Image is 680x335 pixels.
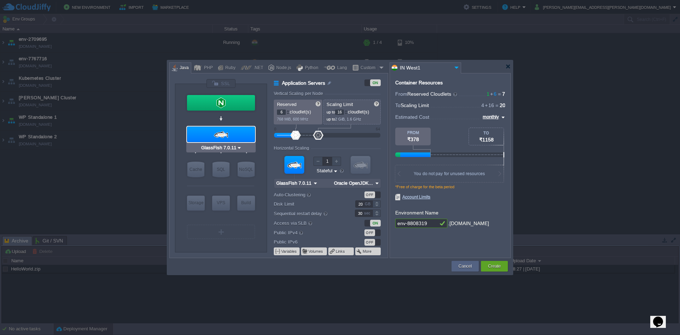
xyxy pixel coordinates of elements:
[327,107,378,115] p: cloudlet(s)
[407,136,419,142] span: ₹378
[237,196,255,211] div: Build Node
[395,130,431,135] div: FROM
[187,225,255,239] div: Create New Layer
[187,196,205,211] div: Storage Containers
[187,127,255,142] div: Application Servers
[401,102,429,108] span: Scaling Limit
[308,249,324,254] button: Volumes
[489,91,497,97] span: 6
[187,162,204,177] div: Cache
[187,95,255,111] div: Load Balancer
[212,196,230,210] div: VPS
[364,191,375,198] div: OFF
[479,137,494,143] span: ₹1158
[274,200,346,208] label: Disk Limit
[335,117,361,121] span: 2 GiB, 1.6 GHz
[484,102,488,108] span: +
[407,91,458,97] span: Reserved Cloudlets
[202,63,213,73] div: PHP
[223,63,236,73] div: Ruby
[497,91,502,97] span: =
[370,220,381,227] div: ON
[395,113,429,121] span: Estimated Cost
[274,63,291,73] div: Node.js
[502,91,505,97] span: 7
[212,162,229,177] div: SQL Databases
[364,210,372,217] div: sec
[281,249,297,254] button: Variables
[277,117,308,121] span: 768 MiB, 600 MHz
[395,80,443,85] div: Container Resources
[187,196,205,210] div: Storage
[494,102,500,108] span: =
[365,201,372,207] div: GB
[489,91,494,97] span: +
[251,63,263,73] div: .NET
[212,162,229,177] div: SQL
[327,117,335,121] span: up to
[364,229,375,236] div: OFF
[484,102,494,108] span: 16
[376,127,380,131] div: 64
[238,162,255,177] div: NoSQL
[395,194,430,200] span: Account Limits
[327,102,353,107] span: Scaling Limit
[327,110,335,114] span: up to
[395,210,438,216] label: Environment Name
[448,219,489,228] div: .[DOMAIN_NAME]
[335,63,347,73] div: Lang
[274,146,311,151] div: Horizontal Scaling
[488,263,501,270] button: Create
[364,239,375,246] div: OFF
[274,219,346,227] label: Access via SLB
[395,91,407,97] span: From
[395,185,505,194] div: *Free of charge for the beta period
[459,263,472,270] button: Cancel
[277,107,320,115] p: cloudlet(s)
[277,102,296,107] span: Reserved
[274,210,346,217] label: Sequential restart delay
[500,102,505,108] span: 20
[274,191,346,199] label: Auto-Clustering
[358,63,378,73] div: Custom
[274,91,325,96] div: Vertical Scaling per Node
[650,307,673,328] iframe: chat widget
[177,63,189,73] div: Java
[487,91,489,97] span: 1
[336,249,346,254] button: Links
[274,127,276,131] div: 0
[370,79,381,86] div: ON
[237,196,255,210] div: Build
[469,131,504,135] div: TO
[395,102,401,108] span: To
[303,63,318,73] div: Python
[238,162,255,177] div: NoSQL Databases
[212,196,230,211] div: Elastic VPS
[481,102,484,108] span: 4
[274,238,346,246] label: Public IPv6
[274,229,346,236] label: Public IPv4
[363,249,372,254] button: More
